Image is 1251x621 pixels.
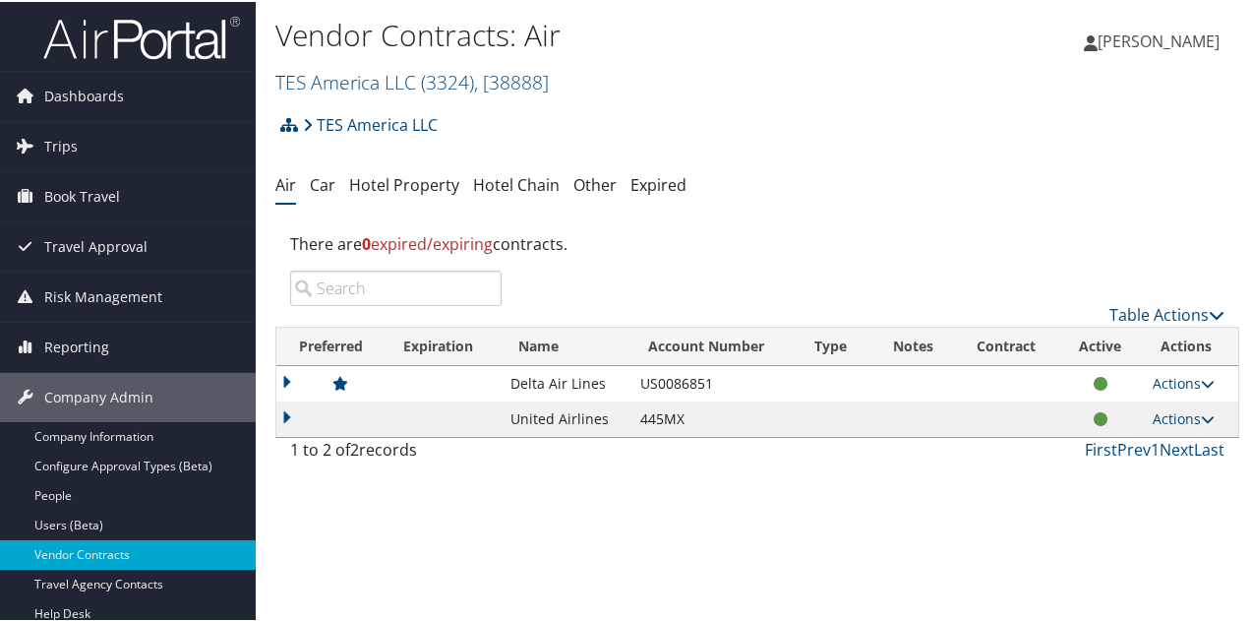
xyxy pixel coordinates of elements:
[44,220,148,270] span: Travel Approval
[350,437,359,459] span: 2
[1084,10,1239,69] a: [PERSON_NAME]
[630,172,686,194] a: Expired
[275,172,296,194] a: Air
[1160,437,1194,459] a: Next
[276,326,386,364] th: Preferred: activate to sort column ascending
[871,326,955,364] th: Notes: activate to sort column ascending
[630,326,797,364] th: Account Number: activate to sort column ascending
[501,400,630,435] td: United Airlines
[362,231,371,253] strong: 0
[501,326,630,364] th: Name: activate to sort column ascending
[954,326,1057,364] th: Contract: activate to sort column ascending
[1143,326,1238,364] th: Actions
[44,120,78,169] span: Trips
[44,70,124,119] span: Dashboards
[573,172,617,194] a: Other
[1117,437,1151,459] a: Prev
[349,172,459,194] a: Hotel Property
[386,326,501,364] th: Expiration: activate to sort column ascending
[1153,407,1215,426] a: Actions
[44,271,162,320] span: Risk Management
[44,321,109,370] span: Reporting
[290,269,502,304] input: Search
[1153,372,1215,391] a: Actions
[421,67,474,93] span: ( 3324 )
[1058,326,1144,364] th: Active: activate to sort column ascending
[275,13,918,54] h1: Vendor Contracts: Air
[44,371,153,420] span: Company Admin
[290,436,502,469] div: 1 to 2 of records
[1194,437,1224,459] a: Last
[275,67,549,93] a: TES America LLC
[362,231,493,253] span: expired/expiring
[473,172,560,194] a: Hotel Chain
[310,172,335,194] a: Car
[303,103,438,143] a: TES America LLC
[1109,302,1224,324] a: Table Actions
[44,170,120,219] span: Book Travel
[797,326,871,364] th: Type: activate to sort column ascending
[1085,437,1117,459] a: First
[630,364,797,400] td: US0086851
[501,364,630,400] td: Delta Air Lines
[474,67,549,93] span: , [ 38888 ]
[1098,29,1220,50] span: [PERSON_NAME]
[43,13,240,59] img: airportal-logo.png
[275,216,1239,269] div: There are contracts.
[630,400,797,435] td: 445MX
[1151,437,1160,459] a: 1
